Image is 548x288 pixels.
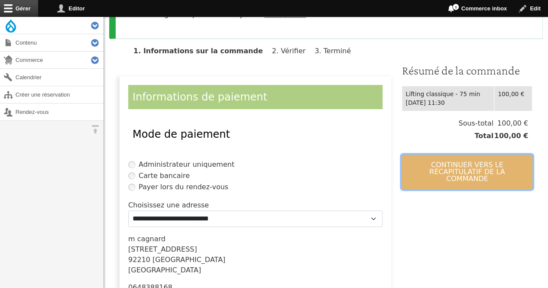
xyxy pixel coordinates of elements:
span: cagnard [137,235,165,243]
span: 92210 [128,256,150,264]
span: Sous-total [458,118,493,129]
h3: Résumé de la commande [402,63,532,78]
a: votre panier [264,10,306,19]
li: Informations sur la commande [133,47,270,55]
button: Continuer vers le récapitulatif de la commande [402,155,532,189]
li: Terminé [315,47,358,55]
label: Choisissez une adresse [128,200,209,210]
td: 100,00 € [494,86,532,111]
label: Carte bancaire [139,171,190,181]
span: [STREET_ADDRESS] [128,245,197,253]
span: 1 [452,3,459,10]
time: [DATE] 11:30 [405,99,444,106]
span: Total [474,131,493,141]
span: m [128,235,135,243]
span: [GEOGRAPHIC_DATA] [128,266,201,274]
span: Informations de paiement [133,91,267,103]
span: 100,00 € [493,131,528,141]
label: Payer lors du rendez-vous [139,182,228,192]
span: 100,00 € [493,118,528,129]
button: Orientation horizontale [87,121,104,138]
li: Vérifier [272,47,312,55]
label: Administrateur uniquement [139,159,234,170]
span: [GEOGRAPHIC_DATA] [152,256,225,264]
div: Lifting classique - 75 min [405,90,490,99]
span: Mode de paiement [133,128,230,140]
